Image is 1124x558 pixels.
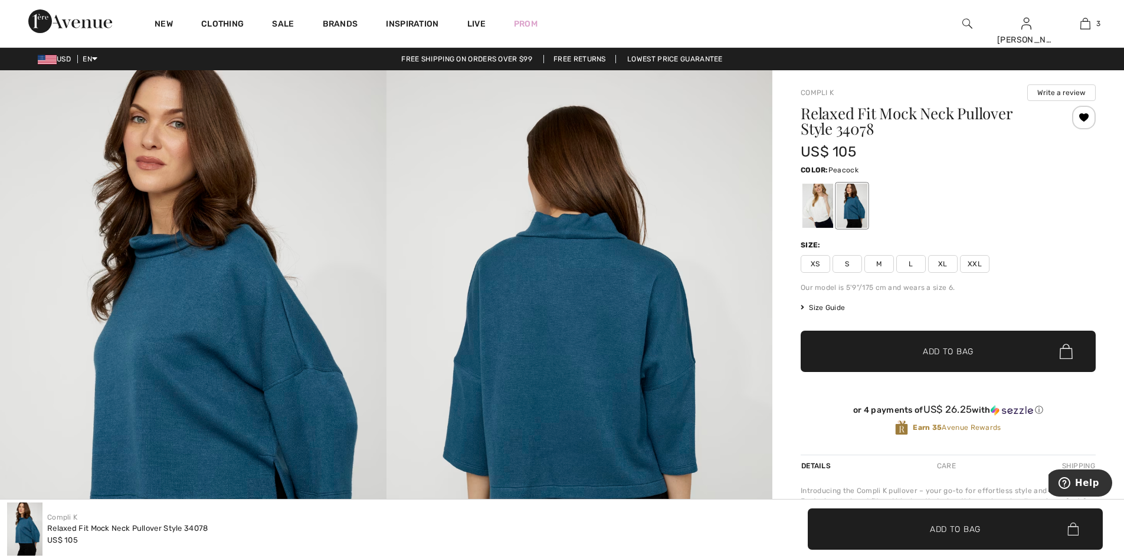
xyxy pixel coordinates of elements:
div: Peacock [837,184,867,228]
span: Color: [801,166,828,174]
span: US$ 26.25 [923,403,972,415]
img: Bag.svg [1067,523,1079,536]
span: Inspiration [386,19,438,31]
span: Peacock [828,166,858,174]
div: Care [927,455,966,477]
h1: Relaxed Fit Mock Neck Pullover Style 34078 [801,106,1047,136]
div: or 4 payments ofUS$ 26.25withSezzle Click to learn more about Sezzle [801,404,1096,420]
img: My Bag [1080,17,1090,31]
div: Introducing the Compli K pullover – your go-to for effortless style and comfort. Featuring a rela... [801,485,1096,539]
img: My Info [1021,17,1031,31]
a: Free Returns [543,55,616,63]
img: Sezzle [991,405,1033,416]
button: Add to Bag [801,331,1096,372]
span: S [833,255,862,273]
span: L [896,255,926,273]
div: Relaxed Fit Mock Neck Pullover Style 34078 [47,523,208,534]
a: Compli K [47,513,77,521]
strong: Earn 35 [913,423,942,432]
img: Relaxed Fit Mock Neck Pullover Style 34078 [7,502,42,556]
a: Free shipping on orders over $99 [392,55,542,63]
span: US$ 105 [801,143,856,160]
img: 1ère Avenue [28,9,112,33]
span: 3 [1096,18,1100,29]
img: search the website [962,17,972,31]
span: M [864,255,894,273]
div: or 4 payments of with [801,404,1096,416]
a: 3 [1056,17,1114,31]
span: XS [801,255,830,273]
iframe: Opens a widget where you can find more information [1048,469,1112,499]
a: Live [467,18,486,30]
span: Add to Bag [930,523,981,535]
div: Shipping [1059,455,1096,477]
div: Our model is 5'9"/175 cm and wears a size 6. [801,282,1096,293]
span: Size Guide [801,302,845,313]
button: Add to Bag [808,508,1103,550]
img: Bag.svg [1060,344,1073,359]
span: Add to Bag [923,345,974,358]
a: New [155,19,173,31]
a: Prom [514,18,538,30]
button: Write a review [1027,84,1096,101]
div: Off white [802,184,833,228]
a: Compli K [801,89,834,97]
span: USD [38,55,76,63]
span: EN [83,55,97,63]
span: XL [928,255,958,273]
img: Avenue Rewards [895,420,908,436]
span: US$ 105 [47,536,78,544]
span: XXL [960,255,989,273]
div: Details [801,455,834,477]
span: Avenue Rewards [913,422,1001,433]
a: Lowest Price Guarantee [618,55,732,63]
a: Sign In [1021,18,1031,29]
div: [PERSON_NAME] [997,34,1055,46]
a: Clothing [201,19,244,31]
a: Sale [272,19,294,31]
img: US Dollar [38,55,57,64]
div: Size: [801,240,823,250]
a: Brands [323,19,358,31]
